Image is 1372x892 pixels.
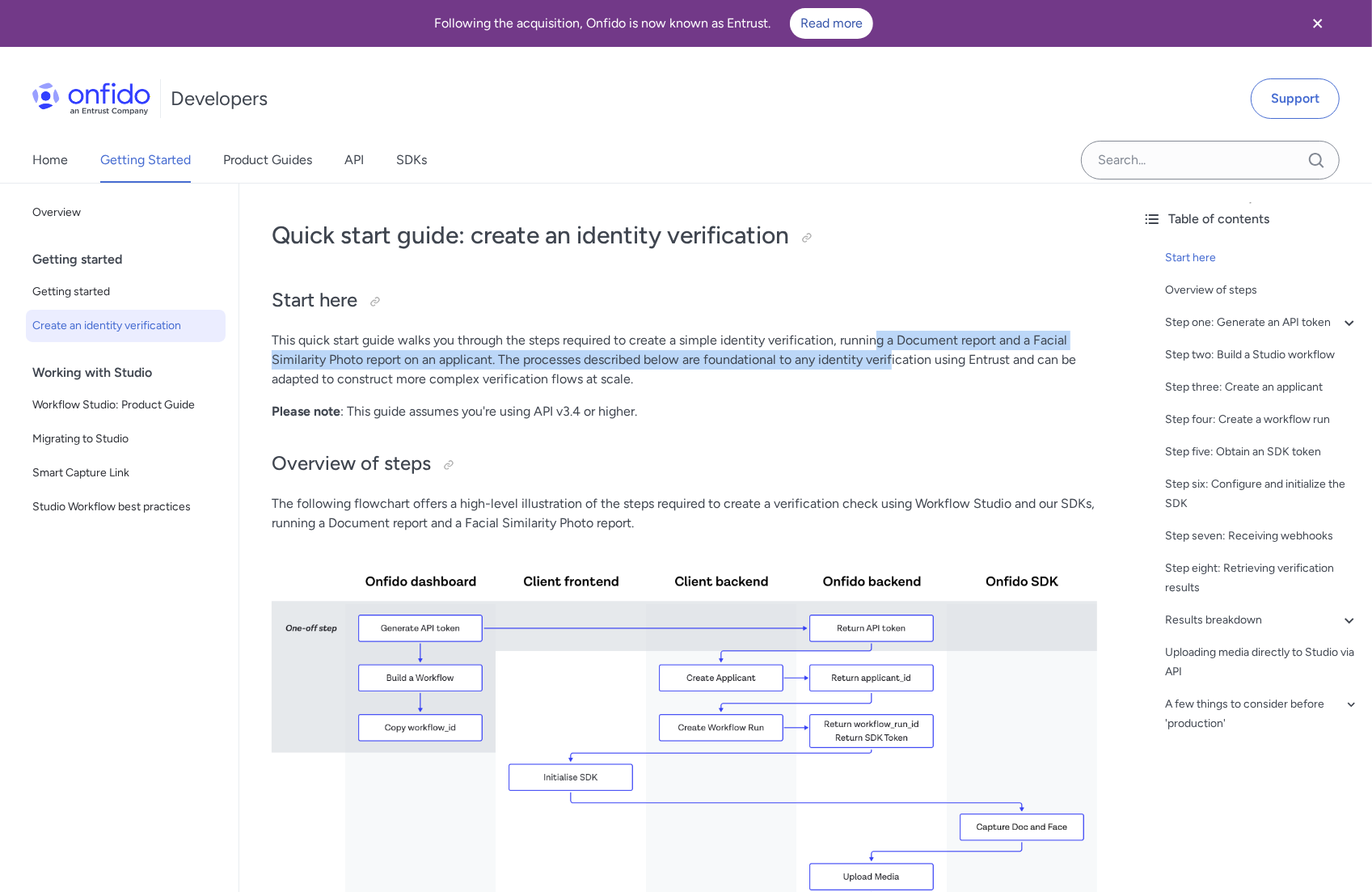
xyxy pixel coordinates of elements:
a: Step five: Obtain an SDK token [1165,442,1359,462]
div: Following the acquisition, Onfido is now known as Entrust. [19,8,1288,39]
p: This quick start guide walks you through the steps required to create a simple identity verificat... [272,331,1097,389]
button: Close banner [1288,3,1348,44]
a: Workflow Studio: Product Guide [26,389,226,421]
div: Working with Studio [32,357,232,389]
a: Getting started [26,276,226,308]
a: Overview [26,197,226,229]
a: SDKs [396,137,427,183]
a: Results breakdown [1165,611,1359,630]
a: Support [1251,78,1340,119]
div: Getting started [32,243,232,276]
h2: Overview of steps [272,450,1097,478]
h1: Quick start guide: create an identity verification [272,219,1097,252]
h2: Start here [272,287,1097,315]
img: Onfido Logo [32,82,150,115]
svg: Close banner [1308,14,1328,33]
input: Onfido search input field [1081,141,1340,180]
span: Create an identity verification [32,316,219,336]
a: Home [32,137,68,183]
a: Step eight: Retrieving verification results [1165,559,1359,598]
span: Migrating to Studio [32,429,219,449]
a: Uploading media directly to Studio via API [1165,643,1359,682]
span: Getting started [32,282,219,302]
a: Step three: Create an applicant [1165,378,1359,397]
p: : This guide assumes you're using API v3.4 or higher. [272,402,1097,421]
a: Step one: Generate an API token [1165,313,1359,332]
span: Studio Workflow best practices [32,497,219,517]
a: Step seven: Receiving webhooks [1165,526,1359,546]
a: Product Guides [223,137,312,183]
div: Table of contents [1142,209,1359,229]
strong: Please note [272,404,340,419]
a: Step four: Create a workflow run [1165,410,1359,429]
span: Overview [32,203,219,222]
a: Step six: Configure and initialize the SDK [1165,475,1359,514]
a: Start here [1165,248,1359,268]
a: Create an identity verification [26,310,226,342]
a: A few things to consider before 'production' [1165,695,1359,733]
h1: Developers [171,86,268,112]
a: Smart Capture Link [26,457,226,489]
a: Step two: Build a Studio workflow [1165,345,1359,365]
a: API [344,137,364,183]
a: Migrating to Studio [26,423,226,455]
a: Getting Started [100,137,191,183]
a: Read more [790,8,873,39]
p: The following flowchart offers a high-level illustration of the steps required to create a verifi... [272,494,1097,533]
span: Smart Capture Link [32,463,219,483]
a: Overview of steps [1165,281,1359,300]
span: Workflow Studio: Product Guide [32,395,219,415]
a: Studio Workflow best practices [26,491,226,523]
